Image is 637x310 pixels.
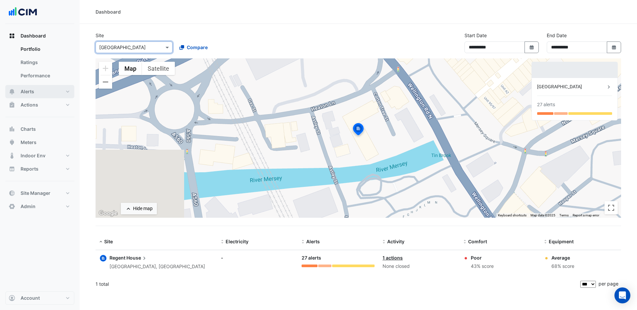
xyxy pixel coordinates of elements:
fa-icon: Select Date [611,44,617,50]
label: End Date [547,32,567,39]
a: Ratings [15,56,74,69]
button: Zoom out [99,75,112,89]
img: Google [97,209,119,218]
a: Portfolio [15,42,74,56]
button: Indoor Env [5,149,74,162]
span: Dashboard [21,33,46,39]
span: Reports [21,166,38,172]
app-icon: Actions [9,102,15,108]
div: Poor [471,254,494,261]
a: 1 actions [383,255,403,261]
span: Account [21,295,40,301]
div: 43% score [471,263,494,270]
span: Indoor Env [21,152,45,159]
div: 27 alerts [302,254,375,262]
span: Site Manager [21,190,50,196]
button: Alerts [5,85,74,98]
span: Meters [21,139,36,146]
div: - [221,254,294,261]
button: Account [5,291,74,305]
button: Dashboard [5,29,74,42]
button: Toggle fullscreen view [604,201,618,214]
span: Actions [21,102,38,108]
span: Admin [21,203,35,210]
div: [GEOGRAPHIC_DATA], [GEOGRAPHIC_DATA] [109,263,205,271]
div: Hide map [133,205,153,212]
span: Map data ©2025 [531,213,555,217]
div: Dashboard [96,8,121,15]
label: Site [96,32,104,39]
img: Company Logo [8,5,38,19]
app-icon: Charts [9,126,15,132]
a: Performance [15,69,74,82]
span: Compare [187,44,208,51]
span: Activity [387,239,404,244]
button: Show street map [119,62,142,75]
span: Electricity [226,239,248,244]
button: Actions [5,98,74,112]
div: 1 total [96,276,579,292]
span: Alerts [306,239,320,244]
button: Compare [175,41,212,53]
button: Hide map [121,203,157,214]
div: 27 alerts [537,101,555,108]
button: Site Manager [5,187,74,200]
app-icon: Meters [9,139,15,146]
fa-icon: Select Date [529,44,535,50]
span: Regent [109,255,125,261]
app-icon: Indoor Env [9,152,15,159]
span: House [126,254,148,262]
button: Keyboard shortcuts [498,213,527,218]
div: Average [551,254,574,261]
div: Open Intercom Messenger [614,287,630,303]
img: site-pin-selected.svg [351,122,366,138]
app-icon: Reports [9,166,15,172]
app-icon: Site Manager [9,190,15,196]
a: Open this area in Google Maps (opens a new window) [97,209,119,218]
app-icon: Admin [9,203,15,210]
div: [GEOGRAPHIC_DATA] [537,83,605,90]
app-icon: Alerts [9,88,15,95]
button: Meters [5,136,74,149]
button: Reports [5,162,74,176]
app-icon: Dashboard [9,33,15,39]
button: Admin [5,200,74,213]
div: None closed [383,263,456,270]
button: Zoom in [99,62,112,75]
div: 68% score [551,263,574,270]
a: Terms (opens in new tab) [559,213,569,217]
button: Charts [5,122,74,136]
a: Report a map error [573,213,599,217]
span: Equipment [549,239,574,244]
span: Charts [21,126,36,132]
span: Alerts [21,88,34,95]
button: Show satellite imagery [142,62,175,75]
div: Dashboard [5,42,74,85]
label: Start Date [464,32,487,39]
span: Comfort [468,239,487,244]
span: Site [104,239,113,244]
span: per page [599,281,618,286]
